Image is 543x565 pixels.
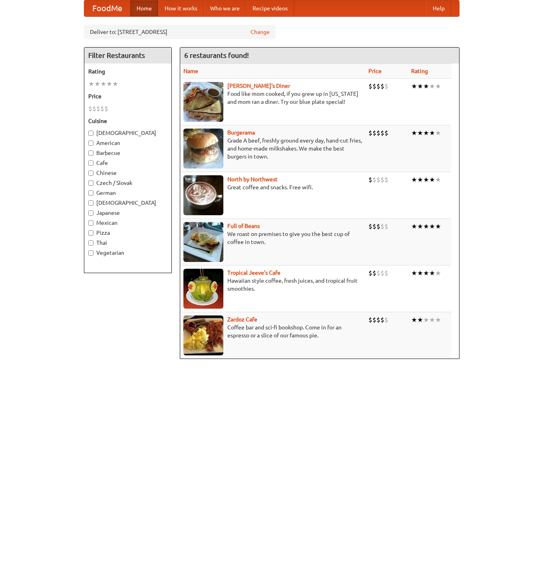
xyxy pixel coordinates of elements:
[429,269,435,278] li: ★
[158,0,204,16] a: How it works
[183,90,362,106] p: Food like mom cooked, if you grew up in [US_STATE] and mom ran a diner. Try our blue plate special!
[423,82,429,91] li: ★
[84,0,130,16] a: FoodMe
[435,222,441,231] li: ★
[384,315,388,324] li: $
[423,129,429,137] li: ★
[88,250,93,256] input: Vegetarian
[417,129,423,137] li: ★
[88,200,93,206] input: [DEMOGRAPHIC_DATA]
[183,137,362,161] p: Grade A beef, freshly ground every day, hand-cut fries, and home-made milkshakes. We make the bes...
[183,315,223,355] img: zardoz.jpg
[417,175,423,184] li: ★
[100,104,104,113] li: $
[380,175,384,184] li: $
[380,82,384,91] li: $
[227,316,257,323] a: Zardoz Cafe
[88,131,93,136] input: [DEMOGRAPHIC_DATA]
[376,222,380,231] li: $
[88,139,167,147] label: American
[227,83,290,89] a: [PERSON_NAME]'s Diner
[423,222,429,231] li: ★
[384,175,388,184] li: $
[183,222,223,262] img: beans.jpg
[88,149,167,157] label: Barbecue
[384,222,388,231] li: $
[88,239,167,247] label: Thai
[88,229,167,237] label: Pizza
[380,129,384,137] li: $
[183,269,223,309] img: jeeves.jpg
[183,129,223,169] img: burgerama.jpg
[368,82,372,91] li: $
[384,82,388,91] li: $
[384,129,388,137] li: $
[88,170,93,176] input: Chinese
[417,315,423,324] li: ★
[227,129,255,136] a: Burgerama
[368,315,372,324] li: $
[88,240,93,246] input: Thai
[368,129,372,137] li: $
[183,323,362,339] p: Coffee bar and sci-fi bookshop. Come in for an espresso or a slice of our famous pie.
[88,219,167,227] label: Mexican
[183,175,223,215] img: north.jpg
[88,67,167,75] h5: Rating
[88,249,167,257] label: Vegetarian
[435,175,441,184] li: ★
[376,315,380,324] li: $
[376,82,380,91] li: $
[88,79,94,88] li: ★
[435,269,441,278] li: ★
[435,82,441,91] li: ★
[429,315,435,324] li: ★
[88,230,93,236] input: Pizza
[84,25,276,39] div: Deliver to: [STREET_ADDRESS]
[88,104,92,113] li: $
[246,0,294,16] a: Recipe videos
[426,0,451,16] a: Help
[417,82,423,91] li: ★
[376,129,380,137] li: $
[372,269,376,278] li: $
[429,175,435,184] li: ★
[88,159,167,167] label: Cafe
[88,169,167,177] label: Chinese
[88,179,167,187] label: Czech / Slovak
[429,82,435,91] li: ★
[227,270,280,276] b: Tropical Jeeve's Cafe
[204,0,246,16] a: Who we are
[368,269,372,278] li: $
[417,222,423,231] li: ★
[411,68,428,74] a: Rating
[372,222,376,231] li: $
[423,269,429,278] li: ★
[423,315,429,324] li: ★
[88,190,93,196] input: German
[88,210,93,216] input: Japanese
[88,220,93,226] input: Mexican
[435,315,441,324] li: ★
[88,92,167,100] h5: Price
[372,129,376,137] li: $
[227,223,260,229] a: Full of Beans
[100,79,106,88] li: ★
[435,129,441,137] li: ★
[411,315,417,324] li: ★
[372,82,376,91] li: $
[84,48,171,63] h4: Filter Restaurants
[130,0,158,16] a: Home
[227,176,278,182] a: North by Northwest
[411,175,417,184] li: ★
[184,52,249,59] ng-pluralize: 6 restaurants found!
[88,129,167,137] label: [DEMOGRAPHIC_DATA]
[88,189,167,197] label: German
[429,222,435,231] li: ★
[411,129,417,137] li: ★
[380,269,384,278] li: $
